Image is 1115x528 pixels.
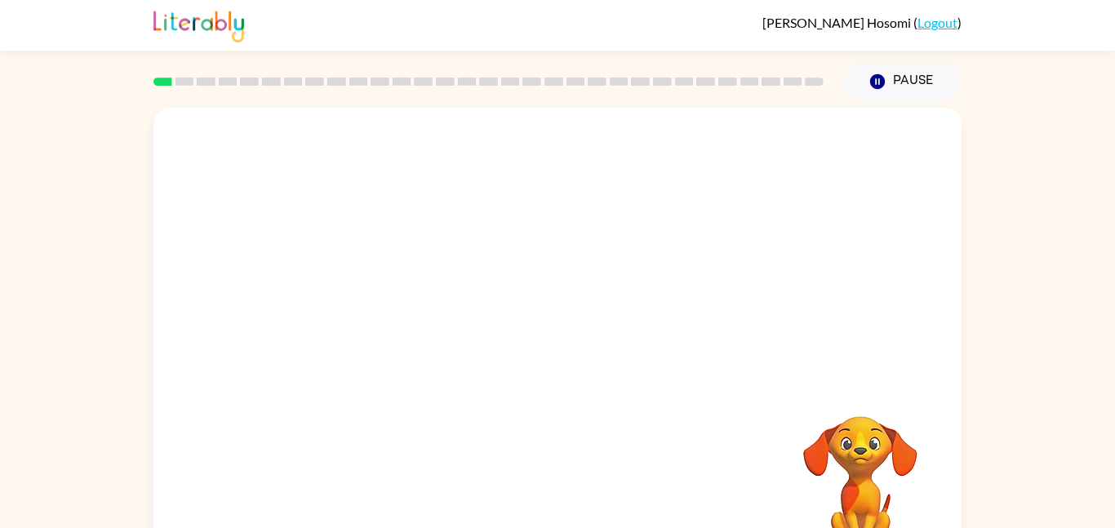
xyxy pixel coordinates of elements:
[762,15,913,30] span: [PERSON_NAME] Hosomi
[762,15,962,30] div: ( )
[843,63,962,100] button: Pause
[917,15,957,30] a: Logout
[153,7,244,42] img: Literably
